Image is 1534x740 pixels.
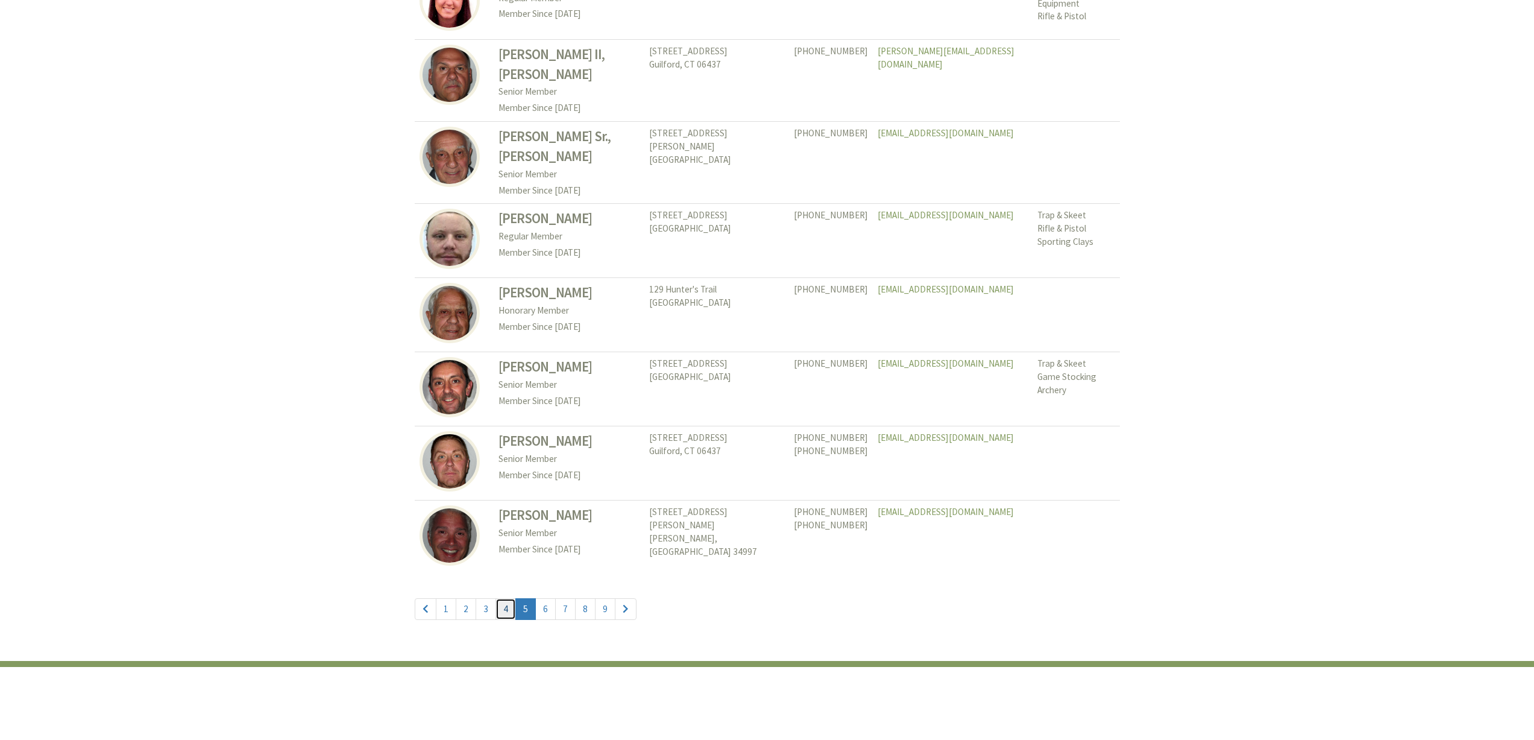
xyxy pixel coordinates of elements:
[456,598,476,620] a: 2
[476,598,496,620] a: 3
[498,303,640,319] p: Honorary Member
[535,598,556,620] a: 6
[789,204,873,278] td: [PHONE_NUMBER]
[644,426,789,501] td: [STREET_ADDRESS] Guilford, CT 06437
[498,209,640,229] h3: [PERSON_NAME]
[498,166,640,183] p: Senior Member
[515,598,536,620] a: 5
[789,352,873,426] td: [PHONE_NUMBER]
[495,598,516,620] a: 4
[644,122,789,204] td: [STREET_ADDRESS][PERSON_NAME] [GEOGRAPHIC_DATA]
[498,183,640,199] p: Member Since [DATE]
[498,6,640,22] p: Member Since [DATE]
[415,586,1120,633] nav: Page Navigation
[498,431,640,451] h3: [PERSON_NAME]
[789,122,873,204] td: [PHONE_NUMBER]
[498,127,640,166] h3: [PERSON_NAME] Sr., [PERSON_NAME]
[878,432,1014,443] a: [EMAIL_ADDRESS][DOMAIN_NAME]
[498,542,640,558] p: Member Since [DATE]
[420,505,480,566] img: Michael Mastriano
[878,127,1014,139] a: [EMAIL_ADDRESS][DOMAIN_NAME]
[498,84,640,100] p: Senior Member
[789,278,873,352] td: [PHONE_NUMBER]
[644,278,789,352] td: 129 Hunter's Trail [GEOGRAPHIC_DATA]
[878,358,1014,369] a: [EMAIL_ADDRESS][DOMAIN_NAME]
[644,352,789,426] td: [STREET_ADDRESS] [GEOGRAPHIC_DATA]
[789,500,873,574] td: [PHONE_NUMBER] [PHONE_NUMBER]
[498,505,640,525] h3: [PERSON_NAME]
[575,598,596,620] a: 8
[498,467,640,484] p: Member Since [DATE]
[498,283,640,303] h3: [PERSON_NAME]
[498,525,640,542] p: Senior Member
[644,500,789,574] td: [STREET_ADDRESS][PERSON_NAME] [PERSON_NAME], [GEOGRAPHIC_DATA] 34997
[878,283,1014,295] a: [EMAIL_ADDRESS][DOMAIN_NAME]
[420,357,480,417] img: Greg Mastriano
[878,45,1014,70] a: [PERSON_NAME][EMAIL_ADDRESS][DOMAIN_NAME]
[1033,204,1120,278] td: Trap & Skeet Rifle & Pistol Sporting Clays
[420,431,480,492] img: Marc Mastriano
[878,209,1014,221] a: [EMAIL_ADDRESS][DOMAIN_NAME]
[498,357,640,377] h3: [PERSON_NAME]
[644,39,789,121] td: [STREET_ADDRESS] Guilford, CT 06437
[498,377,640,393] p: Senior Member
[498,393,640,410] p: Member Since [DATE]
[436,598,456,620] a: 1
[498,229,640,245] p: Regular Member
[420,209,480,269] img: Erik Mastriano
[498,100,640,116] p: Member Since [DATE]
[420,45,480,105] img: Frank Mastriano II
[420,283,480,343] img: Frank Mastriano
[789,426,873,501] td: [PHONE_NUMBER] [PHONE_NUMBER]
[498,45,640,84] h3: [PERSON_NAME] II, [PERSON_NAME]
[644,204,789,278] td: [STREET_ADDRESS] [GEOGRAPHIC_DATA]
[498,451,640,467] p: Senior Member
[555,598,576,620] a: 7
[595,598,615,620] a: 9
[420,127,480,187] img: Robert Mastriano
[789,39,873,121] td: [PHONE_NUMBER]
[498,245,640,261] p: Member Since [DATE]
[498,319,640,335] p: Member Since [DATE]
[878,506,1014,517] a: [EMAIL_ADDRESS][DOMAIN_NAME]
[1033,352,1120,426] td: Trap & Skeet Game Stocking Archery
